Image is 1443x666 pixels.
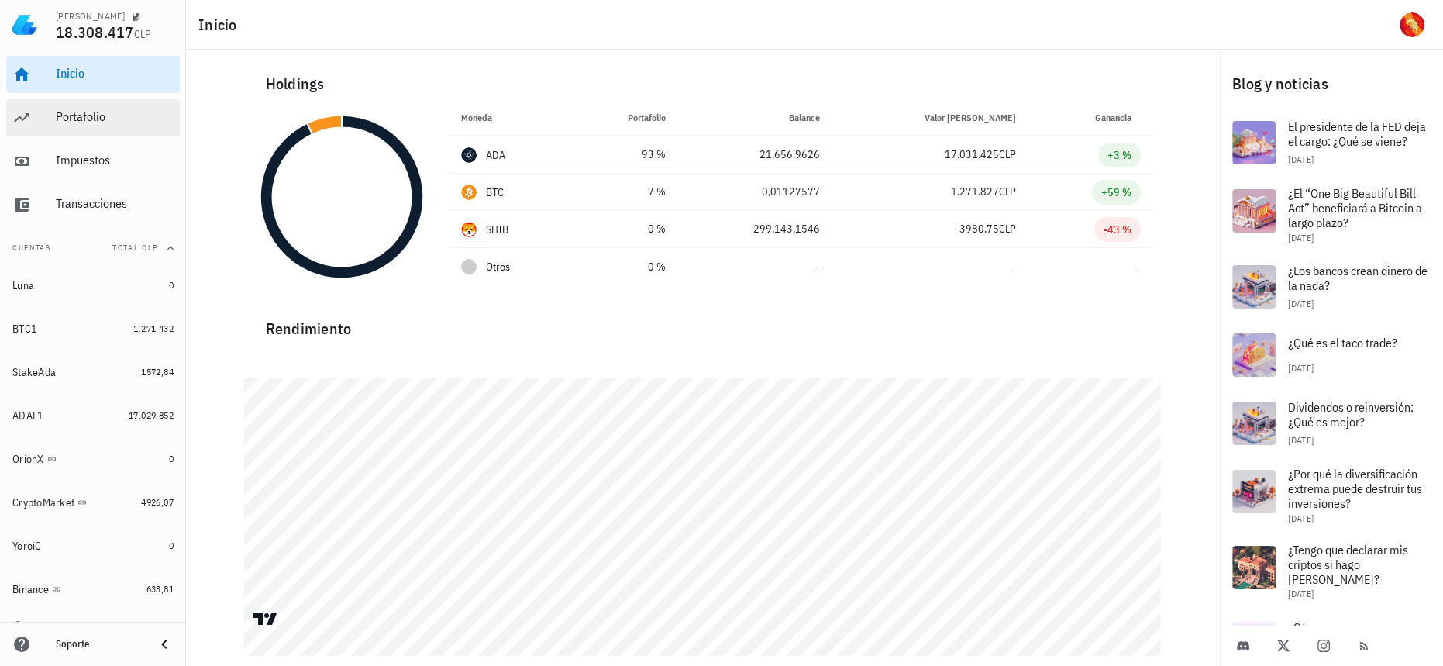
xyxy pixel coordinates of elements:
[1288,185,1422,230] span: ¿El “One Big Beautiful Bill Act” beneficiará a Bitcoin a largo plazo?
[449,99,573,136] th: Moneda
[999,147,1016,161] span: CLP
[1288,434,1314,446] span: [DATE]
[6,310,180,347] a: BTC1 1.271.432
[486,222,509,237] div: SHIB
[56,196,174,211] div: Transacciones
[6,186,180,223] a: Transacciones
[999,185,1016,198] span: CLP
[691,184,820,200] div: 0,01127577
[6,571,180,608] a: Binance 633,81
[12,366,56,379] div: StakeAda
[6,99,180,136] a: Portafolio
[585,184,666,200] div: 7 %
[1288,298,1314,309] span: [DATE]
[12,12,37,37] img: LedgiFi
[691,221,820,237] div: 299.143,1546
[253,304,1153,341] div: Rendimiento
[486,259,510,275] span: Otros
[945,147,999,161] span: 17.031.425
[1288,466,1422,511] span: ¿Por qué la diversificación extrema puede destruir tus inversiones?
[6,527,180,564] a: YoroiC 0
[12,540,42,553] div: YoroiC
[1101,185,1131,200] div: +59 %
[1288,362,1314,374] span: [DATE]
[678,99,832,136] th: Balance
[12,583,49,596] div: Binance
[1012,260,1016,274] span: -
[129,409,174,421] span: 17.029.852
[16,620,98,630] span: agregar cuenta
[1104,222,1131,237] div: -43 %
[252,612,279,626] a: Charting by TradingView
[134,27,152,41] span: CLP
[12,453,44,466] div: OrionX
[461,222,477,237] div: SHIB-icon
[6,440,180,478] a: OrionX 0
[1220,321,1443,389] a: ¿Qué es el taco trade? [DATE]
[169,540,174,551] span: 0
[9,617,105,633] button: agregar cuenta
[573,99,679,136] th: Portafolio
[112,243,158,253] span: Total CLP
[951,185,999,198] span: 1.271.827
[1220,389,1443,457] a: Dividendos o reinversión: ¿Qué es mejor? [DATE]
[56,66,174,81] div: Inicio
[1288,263,1428,293] span: ¿Los bancos crean dinero de la nada?
[6,56,180,93] a: Inicio
[486,185,505,200] div: BTC
[1288,154,1314,165] span: [DATE]
[461,147,477,163] div: ADA-icon
[12,279,34,292] div: Luna
[141,496,174,508] span: 4926,07
[146,583,174,595] span: 633,81
[56,109,174,124] div: Portafolio
[1220,457,1443,533] a: ¿Por qué la diversificación extrema puede destruir tus inversiones? [DATE]
[6,143,180,180] a: Impuestos
[253,59,1153,109] div: Holdings
[1288,588,1314,599] span: [DATE]
[1288,335,1397,350] span: ¿Qué es el taco trade?
[1107,147,1131,163] div: +3 %
[56,638,143,650] div: Soporte
[6,354,180,391] a: StakeAda 1572,84
[56,10,125,22] div: [PERSON_NAME]
[56,22,134,43] span: 18.308.417
[1288,399,1414,430] span: Dividendos o reinversión: ¿Qué es mejor?
[461,185,477,200] div: BTC-icon
[1288,232,1314,243] span: [DATE]
[12,496,74,509] div: CryptoMarket
[1220,253,1443,321] a: ¿Los bancos crean dinero de la nada? [DATE]
[585,221,666,237] div: 0 %
[1095,112,1141,123] span: Ganancia
[133,323,174,334] span: 1.271.432
[169,453,174,464] span: 0
[1220,533,1443,609] a: ¿Tengo que declarar mis criptos si hago [PERSON_NAME]? [DATE]
[691,147,820,163] div: 21.656,9626
[999,222,1016,236] span: CLP
[1288,512,1314,524] span: [DATE]
[1220,59,1443,109] div: Blog y noticias
[12,323,37,336] div: BTC1
[12,409,43,423] div: ADAL1
[1288,119,1426,149] span: El presidente de la FED deja el cargo: ¿Qué se viene?
[169,279,174,291] span: 0
[1220,177,1443,253] a: ¿El “One Big Beautiful Bill Act” beneficiará a Bitcoin a largo plazo? [DATE]
[486,147,506,163] div: ADA
[816,260,820,274] span: -
[6,484,180,521] a: CryptoMarket 4926,07
[6,229,180,267] button: CuentasTotal CLP
[1400,12,1424,37] div: avatar
[6,267,180,304] a: Luna 0
[6,397,180,434] a: ADAL1 17.029.852
[585,147,666,163] div: 93 %
[198,12,243,37] h1: Inicio
[1220,109,1443,177] a: El presidente de la FED deja el cargo: ¿Qué se viene? [DATE]
[56,153,174,167] div: Impuestos
[141,366,174,378] span: 1572,84
[1288,542,1408,587] span: ¿Tengo que declarar mis criptos si hago [PERSON_NAME]?
[1137,260,1141,274] span: -
[585,259,666,275] div: 0 %
[832,99,1028,136] th: Valor [PERSON_NAME]
[959,222,999,236] span: 3980,75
